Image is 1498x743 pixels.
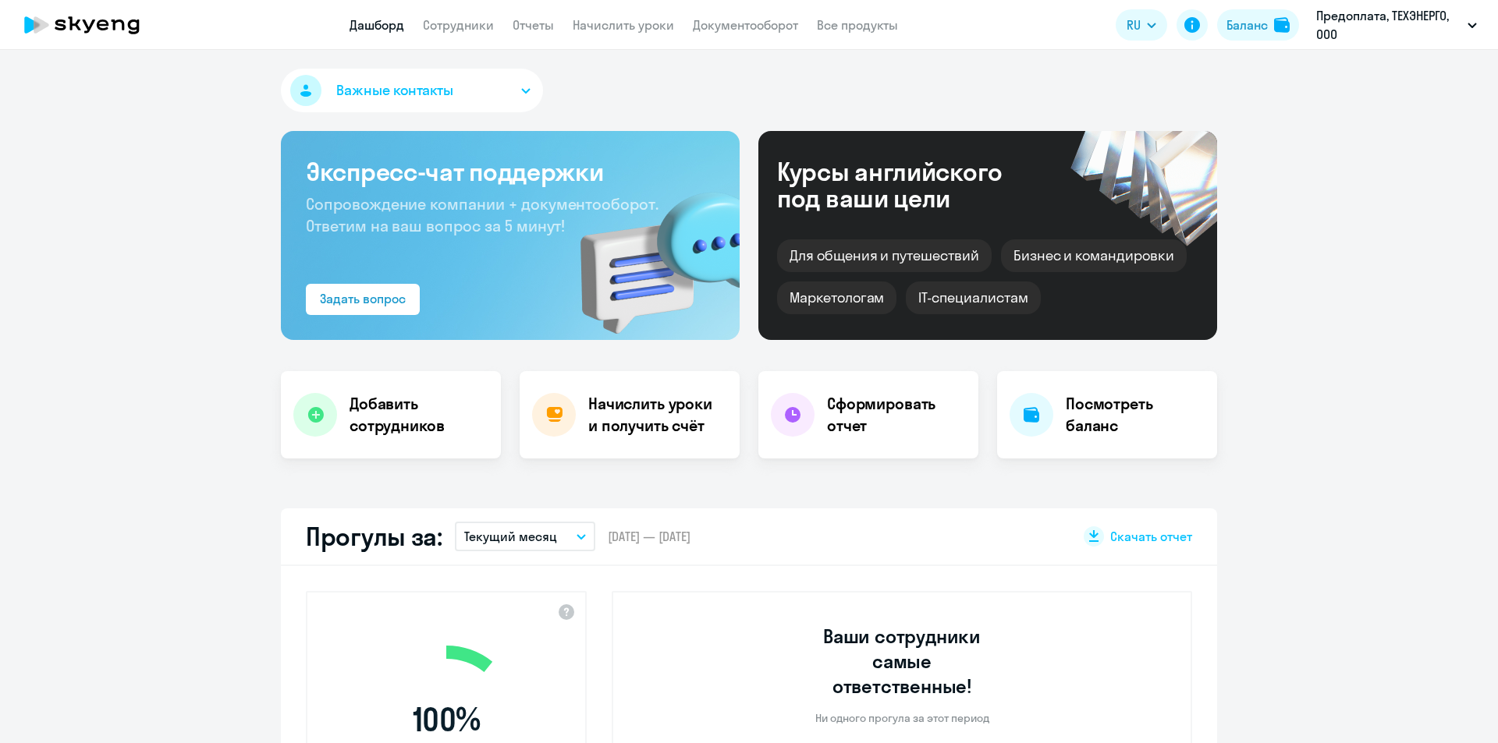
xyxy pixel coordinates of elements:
button: Важные контакты [281,69,543,112]
img: bg-img [558,165,740,340]
p: Предоплата, ТЕХЭНЕРГО, ООО [1316,6,1461,44]
button: RU [1116,9,1167,41]
h3: Экспресс-чат поддержки [306,156,715,187]
img: balance [1274,17,1290,33]
a: Сотрудники [423,17,494,33]
p: Текущий месяц [464,527,557,546]
h4: Сформировать отчет [827,393,966,437]
div: IT-специалистам [906,281,1040,314]
h3: Ваши сотрудники самые ответственные! [802,624,1003,699]
div: Баланс [1226,16,1268,34]
span: Скачать отчет [1110,528,1192,545]
span: Сопровождение компании + документооборот. Ответим на ваш вопрос за 5 минут! [306,194,658,235]
a: Документооборот [693,17,798,33]
h2: Прогулы за: [306,521,442,552]
div: Маркетологам [777,281,896,314]
button: Балансbalance [1217,9,1299,41]
span: Важные контакты [336,80,453,101]
div: Бизнес и командировки [1001,239,1187,272]
div: Курсы английского под ваши цели [777,158,1044,211]
a: Все продукты [817,17,898,33]
h4: Посмотреть баланс [1066,393,1205,437]
h4: Добавить сотрудников [350,393,488,437]
span: [DATE] — [DATE] [608,528,690,545]
a: Отчеты [513,17,554,33]
a: Начислить уроки [573,17,674,33]
span: 100 % [357,701,536,738]
div: Для общения и путешествий [777,239,992,272]
button: Задать вопрос [306,284,420,315]
div: Задать вопрос [320,289,406,308]
button: Предоплата, ТЕХЭНЕРГО, ООО [1308,6,1485,44]
span: RU [1127,16,1141,34]
a: Дашборд [350,17,404,33]
h4: Начислить уроки и получить счёт [588,393,724,437]
button: Текущий месяц [455,522,595,551]
p: Ни одного прогула за этот период [815,711,989,725]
